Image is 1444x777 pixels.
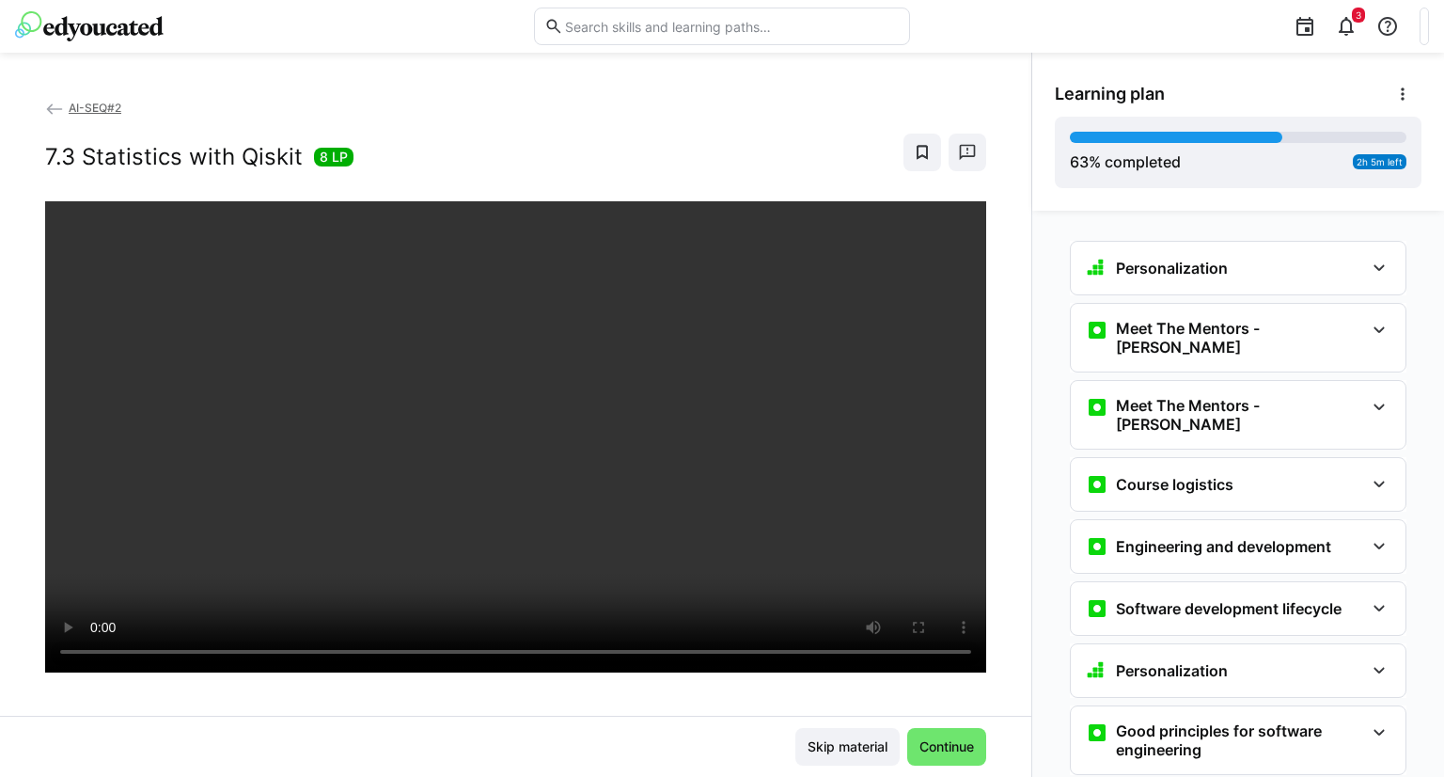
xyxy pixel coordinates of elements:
[45,101,121,115] a: AI-SEQ#2
[1357,156,1403,167] span: 2h 5m left
[320,148,348,166] span: 8 LP
[563,18,900,35] input: Search skills and learning paths…
[1116,599,1342,618] h3: Software development lifecycle
[1356,9,1361,21] span: 3
[1055,84,1165,104] span: Learning plan
[805,737,890,756] span: Skip material
[45,143,303,171] h2: 7.3 Statistics with Qiskit
[1116,259,1228,277] h3: Personalization
[795,728,900,766] button: Skip material
[917,737,977,756] span: Continue
[1116,721,1364,759] h3: Good principles for software engineering
[1116,475,1233,494] h3: Course logistics
[1116,661,1228,680] h3: Personalization
[1116,319,1364,357] h3: Meet The Mentors - [PERSON_NAME]
[907,728,986,766] button: Continue
[1116,537,1331,556] h3: Engineering and development
[1070,151,1181,173] div: % completed
[69,101,121,115] span: AI-SEQ#2
[1070,152,1089,171] span: 63
[1116,396,1364,434] h3: Meet The Mentors - [PERSON_NAME]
